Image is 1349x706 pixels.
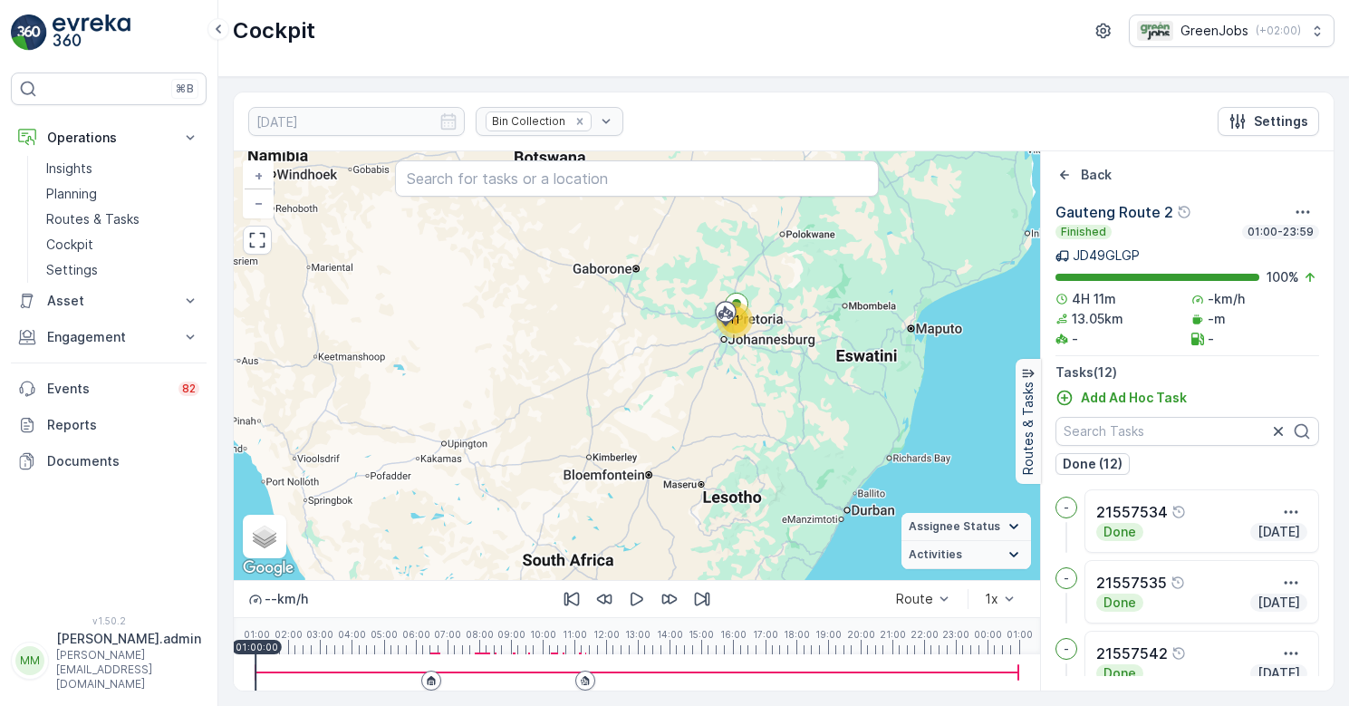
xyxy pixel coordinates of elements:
[1055,417,1319,446] input: Search Tasks
[46,185,97,203] p: Planning
[1081,389,1187,407] p: Add Ad Hoc Task
[244,629,270,640] p: 01:00
[1055,453,1130,475] button: Done (12)
[896,592,933,606] div: Route
[47,416,199,434] p: Reports
[11,15,47,51] img: logo
[593,629,620,640] p: 12:00
[563,629,587,640] p: 11:00
[1267,268,1299,286] p: 100 %
[245,162,272,189] a: Zoom In
[39,232,207,257] a: Cockpit
[1208,330,1214,348] p: -
[56,648,201,691] p: [PERSON_NAME][EMAIL_ADDRESS][DOMAIN_NAME]
[176,82,194,96] p: ⌘B
[238,556,298,580] a: Open this area in Google Maps (opens a new window)
[974,629,1002,640] p: 00:00
[497,629,525,640] p: 09:00
[434,629,461,640] p: 07:00
[46,160,92,178] p: Insights
[182,382,196,396] p: 82
[720,629,747,640] p: 16:00
[11,407,207,443] a: Reports
[47,292,170,310] p: Asset
[1081,166,1112,184] p: Back
[909,519,1000,534] span: Assignee Status
[909,547,962,562] span: Activities
[530,629,556,640] p: 10:00
[338,629,366,640] p: 04:00
[238,556,298,580] img: Google
[236,642,278,653] p: 01:00:00
[11,443,207,479] a: Documents
[1055,363,1319,382] p: Tasks ( 12 )
[815,629,842,640] p: 19:00
[46,210,140,228] p: Routes & Tasks
[1007,629,1033,640] p: 01:00
[1171,646,1186,661] div: Help Tooltip Icon
[1208,290,1245,308] p: -km/h
[1063,455,1123,473] p: Done (12)
[245,189,272,217] a: Zoom Out
[1059,225,1108,239] p: Finished
[1177,205,1191,219] div: Help Tooltip Icon
[1102,523,1138,541] p: Done
[1096,643,1168,664] p: 21557542
[753,629,778,640] p: 17:00
[1055,389,1187,407] a: Add Ad Hoc Task
[46,236,93,254] p: Cockpit
[395,160,879,197] input: Search for tasks or a location
[1072,310,1123,328] p: 13.05km
[1171,505,1186,519] div: Help Tooltip Icon
[275,629,303,640] p: 02:00
[39,181,207,207] a: Planning
[1072,330,1078,348] p: -
[1096,572,1167,594] p: 21557535
[233,16,315,45] p: Cockpit
[985,592,998,606] div: 1x
[942,629,969,640] p: 23:00
[901,513,1031,541] summary: Assignee Status
[466,629,494,640] p: 08:00
[1064,500,1069,515] p: -
[901,541,1031,569] summary: Activities
[1254,112,1308,131] p: Settings
[1171,575,1185,590] div: Help Tooltip Icon
[47,328,170,346] p: Engagement
[1019,382,1037,475] p: Routes & Tasks
[39,207,207,232] a: Routes & Tasks
[689,629,714,640] p: 15:00
[53,15,130,51] img: logo_light-DOdMpM7g.png
[248,107,465,136] input: dd/mm/yyyy
[11,120,207,156] button: Operations
[255,168,263,183] span: +
[11,319,207,355] button: Engagement
[1064,571,1069,585] p: -
[1096,501,1168,523] p: 21557534
[880,629,906,640] p: 21:00
[1218,107,1319,136] button: Settings
[47,380,168,398] p: Events
[1180,22,1248,40] p: GreenJobs
[11,615,207,626] span: v 1.50.2
[1129,15,1335,47] button: GreenJobs(+02:00)
[15,646,44,675] div: MM
[1055,166,1112,184] a: Back
[911,629,939,640] p: 22:00
[1055,201,1173,223] p: Gauteng Route 2
[1137,21,1173,41] img: Green_Jobs_Logo.png
[39,156,207,181] a: Insights
[56,630,201,648] p: [PERSON_NAME].admin
[657,629,683,640] p: 14:00
[371,629,398,640] p: 05:00
[47,452,199,470] p: Documents
[1064,642,1069,656] p: -
[306,629,333,640] p: 03:00
[1102,594,1138,612] p: Done
[847,629,875,640] p: 20:00
[265,590,308,608] p: -- km/h
[1072,290,1116,308] p: 4H 11m
[11,371,207,407] a: Events82
[784,629,810,640] p: 18:00
[1256,24,1301,38] p: ( +02:00 )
